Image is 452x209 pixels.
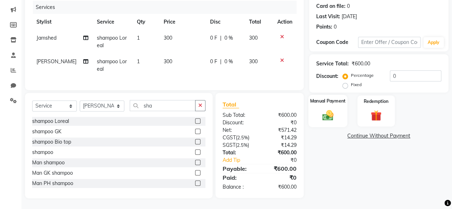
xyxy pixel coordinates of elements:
th: Total [244,14,273,30]
div: shampoo GK [32,128,61,135]
div: Service Total: [316,60,349,68]
div: Balance : [217,183,260,191]
span: 300 [164,35,172,41]
span: shampoo Loreal [97,35,127,49]
span: | [220,58,222,65]
div: ₹600.00 [352,60,370,68]
div: ₹14.29 [259,141,302,149]
div: ( ) [217,134,260,141]
div: ₹0 [259,173,302,182]
div: [DATE] [342,13,357,20]
div: Discount: [217,119,260,126]
label: Manual Payment [310,98,346,104]
div: Coupon Code [316,39,358,46]
div: ₹600.00 [259,149,302,156]
span: 1 [137,35,140,41]
th: Action [273,14,297,30]
div: Card on file: [316,3,346,10]
th: Disc [206,14,244,30]
div: 0 [334,23,337,31]
img: _gift.svg [367,109,385,122]
label: Fixed [351,81,362,88]
input: Search or Scan [130,100,195,111]
div: ( ) [217,141,260,149]
div: ₹600.00 [259,111,302,119]
span: shampoo Loreal [97,58,127,72]
span: 300 [249,35,257,41]
th: Qty [133,14,159,30]
span: 2.5% [237,135,248,140]
input: Enter Offer / Coupon Code [358,37,421,48]
span: 0 % [224,34,233,42]
div: ₹600.00 [259,183,302,191]
div: Net: [217,126,260,134]
span: [PERSON_NAME] [36,58,76,65]
span: 300 [164,58,172,65]
span: 0 F [210,34,217,42]
div: Total: [217,149,260,156]
div: Man PH shampoo [32,180,73,187]
div: Man shampoo [32,159,65,166]
div: ₹0 [259,119,302,126]
div: shampoo Bio top [32,138,71,146]
div: Discount: [316,73,338,80]
span: Total [223,101,239,108]
div: shampoo [32,149,53,156]
span: | [220,34,222,42]
span: 0 F [210,58,217,65]
div: ₹14.29 [259,134,302,141]
label: Percentage [351,72,374,79]
span: CGST [223,134,236,141]
span: SGST [223,142,235,148]
span: Jamshed [36,35,56,41]
img: _cash.svg [319,109,337,121]
th: Stylist [32,14,93,30]
button: Apply [423,37,444,48]
div: ₹0 [267,156,302,164]
div: Points: [316,23,332,31]
span: 0 % [224,58,233,65]
th: Price [159,14,206,30]
label: Redemption [364,98,388,105]
th: Service [93,14,133,30]
div: Services [33,1,302,14]
div: Sub Total: [217,111,260,119]
span: 1 [137,58,140,65]
div: Man GK shampoo [32,169,73,177]
span: 300 [249,58,257,65]
a: Add Tip [217,156,267,164]
div: Last Visit: [316,13,340,20]
span: 2.5% [237,142,248,148]
div: 0 [347,3,350,10]
div: Paid: [217,173,260,182]
div: ₹571.42 [259,126,302,134]
div: Payable: [217,164,260,173]
div: shampoo Loreal [32,118,69,125]
a: Continue Without Payment [311,132,447,140]
div: ₹600.00 [259,164,302,173]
